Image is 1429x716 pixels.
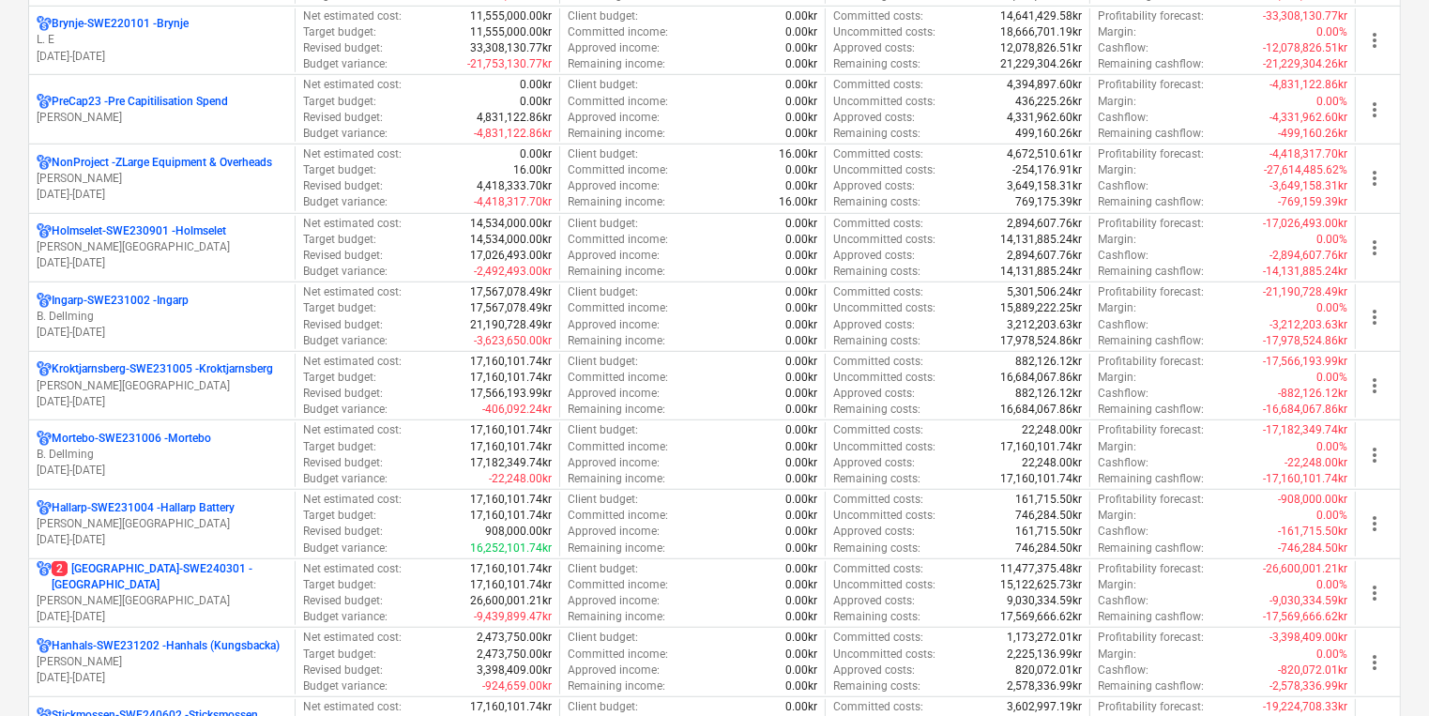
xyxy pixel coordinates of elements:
[833,162,935,178] p: Uncommitted costs :
[37,16,287,64] div: Brynje-SWE220101 -BrynjeL. E[DATE]-[DATE]
[833,248,915,264] p: Approved costs :
[303,77,402,93] p: Net estimated cost :
[833,492,923,508] p: Committed costs :
[1007,284,1082,300] p: 5,301,506.24kr
[833,126,920,142] p: Remaining costs :
[489,471,552,487] p: -22,248.00kr
[37,16,52,32] div: Project has multi currencies enabled
[568,94,668,110] p: Committed income :
[303,24,376,40] p: Target budget :
[1263,216,1347,232] p: -17,026,493.00kr
[52,638,280,654] p: Hanhals-SWE231202 - Hanhals (Kungsbacka)
[1263,264,1347,280] p: -14,131,885.24kr
[1007,178,1082,194] p: 3,649,158.31kr
[1098,40,1148,56] p: Cashflow :
[470,8,552,24] p: 11,555,000.00kr
[470,422,552,438] p: 17,160,101.74kr
[833,8,923,24] p: Committed costs :
[1000,56,1082,72] p: 21,229,304.26kr
[568,284,638,300] p: Client budget :
[477,110,552,126] p: 4,831,122.86kr
[470,354,552,370] p: 17,160,101.74kr
[568,248,660,264] p: Approved income :
[833,56,920,72] p: Remaining costs :
[37,361,287,409] div: Kroktjarnsberg-SWE231005 -Kroktjarnsberg[PERSON_NAME][GEOGRAPHIC_DATA][DATE]-[DATE]
[833,300,935,316] p: Uncommitted costs :
[568,386,660,402] p: Approved income :
[1269,178,1347,194] p: -3,649,158.31kr
[1263,40,1347,56] p: -12,078,826.51kr
[1269,317,1347,333] p: -3,212,203.63kr
[785,284,817,300] p: 0.00kr
[1098,94,1136,110] p: Margin :
[37,638,287,686] div: Hanhals-SWE231202 -Hanhals (Kungsbacka)[PERSON_NAME][DATE]-[DATE]
[568,354,638,370] p: Client budget :
[470,508,552,524] p: 17,160,101.74kr
[1264,162,1347,178] p: -27,614,485.62%
[303,248,383,264] p: Revised budget :
[1000,471,1082,487] p: 17,160,101.74kr
[833,386,915,402] p: Approved costs :
[1000,402,1082,418] p: 16,684,067.86kr
[568,110,660,126] p: Approved income :
[37,561,287,626] div: 2[GEOGRAPHIC_DATA]-SWE240301 -[GEOGRAPHIC_DATA][PERSON_NAME][GEOGRAPHIC_DATA][DATE]-[DATE]
[303,439,376,455] p: Target budget :
[785,126,817,142] p: 0.00kr
[568,216,638,232] p: Client budget :
[1098,333,1204,349] p: Remaining cashflow :
[52,94,228,110] p: PreCap23 - Pre Capitilisation Spend
[482,402,552,418] p: -406,092.24kr
[1015,508,1082,524] p: 746,284.50kr
[568,455,660,471] p: Approved income :
[568,508,668,524] p: Committed income :
[568,146,638,162] p: Client budget :
[303,422,402,438] p: Net estimated cost :
[785,508,817,524] p: 0.00kr
[1098,146,1204,162] p: Profitability forecast :
[568,370,668,386] p: Committed income :
[1363,236,1386,259] span: more_vert
[1022,455,1082,471] p: 22,248.00kr
[1316,94,1347,110] p: 0.00%
[785,317,817,333] p: 0.00kr
[1098,77,1204,93] p: Profitability forecast :
[1098,354,1204,370] p: Profitability forecast :
[37,239,287,255] p: [PERSON_NAME][GEOGRAPHIC_DATA]
[1098,439,1136,455] p: Margin :
[785,402,817,418] p: 0.00kr
[1000,333,1082,349] p: 17,978,524.86kr
[785,370,817,386] p: 0.00kr
[785,40,817,56] p: 0.00kr
[470,300,552,316] p: 17,567,078.49kr
[1278,194,1347,210] p: -769,159.39kr
[1098,402,1204,418] p: Remaining cashflow :
[37,110,287,126] p: [PERSON_NAME]
[37,293,52,309] div: Project has multi currencies enabled
[833,508,935,524] p: Uncommitted costs :
[833,370,935,386] p: Uncommitted costs :
[470,216,552,232] p: 14,534,000.00kr
[1269,77,1347,93] p: -4,831,122.86kr
[37,187,287,203] p: [DATE] - [DATE]
[37,155,287,203] div: NonProject -ZLarge Equipment & Overheads[PERSON_NAME][DATE]-[DATE]
[785,386,817,402] p: 0.00kr
[833,422,923,438] p: Committed costs :
[303,508,376,524] p: Target budget :
[1098,126,1204,142] p: Remaining cashflow :
[1007,216,1082,232] p: 2,894,607.76kr
[303,386,383,402] p: Revised budget :
[1098,422,1204,438] p: Profitability forecast :
[785,354,817,370] p: 0.00kr
[467,56,552,72] p: -21,753,130.77kr
[1007,317,1082,333] p: 3,212,203.63kr
[1316,370,1347,386] p: 0.00%
[1098,24,1136,40] p: Margin :
[37,532,287,548] p: [DATE] - [DATE]
[303,94,376,110] p: Target budget :
[470,24,552,40] p: 11,555,000.00kr
[520,94,552,110] p: 0.00kr
[303,232,376,248] p: Target budget :
[470,317,552,333] p: 21,190,728.49kr
[1098,216,1204,232] p: Profitability forecast :
[52,561,287,593] p: [GEOGRAPHIC_DATA]-SWE240301 - [GEOGRAPHIC_DATA]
